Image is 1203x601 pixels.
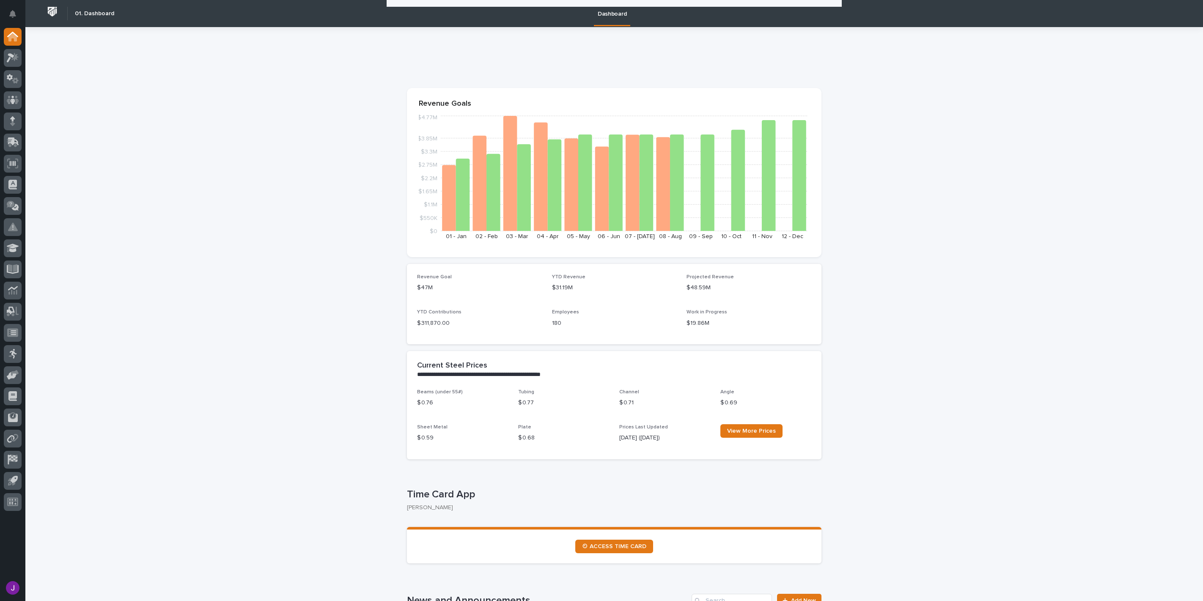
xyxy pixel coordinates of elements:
span: Beams (under 55#) [417,390,463,395]
p: Time Card App [407,488,818,501]
span: Work in Progress [687,310,727,315]
span: Revenue Goal [417,274,452,280]
text: 12 - Dec [782,233,803,239]
span: Projected Revenue [687,274,734,280]
p: [DATE] ([DATE]) [619,434,710,442]
button: Notifications [4,5,22,23]
p: $ 0.77 [518,398,609,407]
p: $ 311,870.00 [417,319,542,328]
span: YTD Contributions [417,310,461,315]
p: $ 0.69 [720,398,811,407]
text: 11 - Nov [752,233,772,239]
span: View More Prices [727,428,776,434]
tspan: $3.85M [417,135,437,141]
span: Channel [619,390,639,395]
span: Prices Last Updated [619,425,668,430]
tspan: $2.75M [418,162,437,168]
tspan: $1.1M [424,202,437,208]
tspan: $2.2M [421,175,437,181]
span: Plate [518,425,531,430]
p: $ 0.68 [518,434,609,442]
tspan: $1.65M [418,189,437,195]
text: 05 - May [567,233,590,239]
tspan: $550K [420,215,437,221]
p: $48.59M [687,283,811,292]
p: $ 0.71 [619,398,710,407]
span: Employees [552,310,579,315]
span: ⏲ ACCESS TIME CARD [582,543,646,549]
p: $ 0.76 [417,398,508,407]
text: 08 - Aug [659,233,682,239]
text: 06 - Jun [598,233,620,239]
span: Angle [720,390,734,395]
p: $19.86M [687,319,811,328]
a: View More Prices [720,424,783,438]
tspan: $3.3M [421,149,437,155]
tspan: $4.77M [417,115,437,121]
text: 10 - Oct [721,233,742,239]
span: Sheet Metal [417,425,448,430]
span: YTD Revenue [552,274,585,280]
text: 03 - Mar [506,233,528,239]
text: 01 - Jan [446,233,467,239]
p: $47M [417,283,542,292]
p: $ 0.59 [417,434,508,442]
button: users-avatar [4,579,22,597]
text: 09 - Sep [689,233,713,239]
span: Tubing [518,390,534,395]
text: 07 - [DATE] [625,233,655,239]
p: [PERSON_NAME] [407,504,815,511]
text: 02 - Feb [475,233,498,239]
text: 04 - Apr [537,233,559,239]
h2: Current Steel Prices [417,361,487,370]
div: Notifications [11,10,22,24]
tspan: $0 [430,228,437,234]
h2: 01. Dashboard [75,10,114,17]
p: $31.19M [552,283,677,292]
img: Workspace Logo [44,4,60,19]
p: Revenue Goals [419,99,810,109]
p: 180 [552,319,677,328]
a: ⏲ ACCESS TIME CARD [575,540,653,553]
